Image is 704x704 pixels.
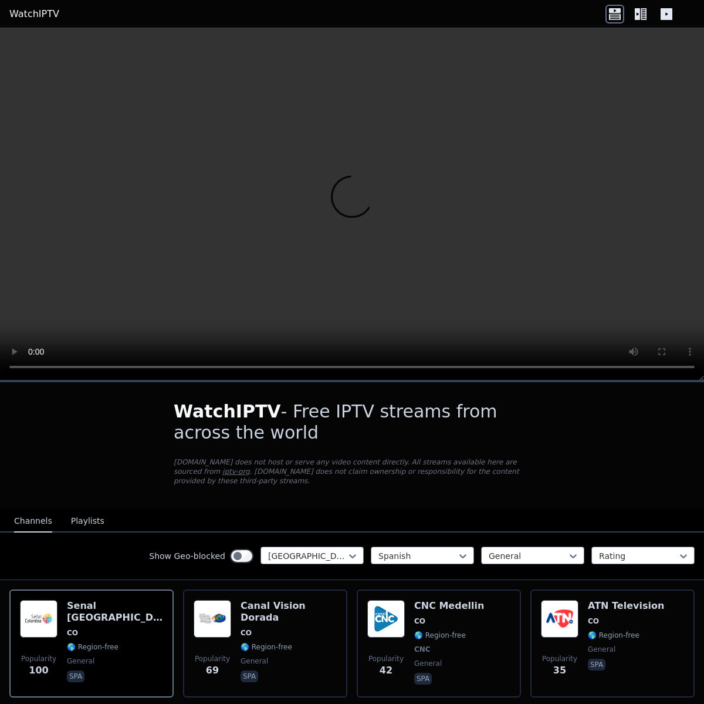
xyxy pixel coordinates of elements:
[241,642,292,652] span: 🌎 Region-free
[194,600,231,638] img: Canal Vision Dorada
[588,617,599,626] span: CO
[67,642,119,652] span: 🌎 Region-free
[542,654,577,663] span: Popularity
[67,656,94,666] span: general
[29,663,48,678] span: 100
[222,467,250,476] a: iptv-org
[588,659,605,671] p: spa
[14,510,52,533] button: Channels
[588,645,615,654] span: general
[174,401,281,422] span: WatchIPTV
[414,617,425,626] span: CO
[368,654,404,663] span: Popularity
[241,628,252,638] span: CO
[367,600,405,638] img: CNC Medellin
[9,7,59,21] a: WatchIPTV
[21,654,56,663] span: Popularity
[241,671,258,682] p: spa
[174,457,530,486] p: [DOMAIN_NAME] does not host or serve any video content directly. All streams available here are s...
[241,600,337,624] h6: Canal Vision Dorada
[71,510,104,533] button: Playlists
[67,628,78,638] span: CO
[149,550,225,562] label: Show Geo-blocked
[20,600,57,638] img: Senal Colombia
[553,663,566,678] span: 35
[414,645,431,654] span: CNC
[380,663,392,678] span: 42
[414,659,442,668] span: general
[195,654,230,663] span: Popularity
[588,600,664,612] h6: ATN Television
[67,600,163,624] h6: Senal [GEOGRAPHIC_DATA]
[414,631,466,640] span: 🌎 Region-free
[414,673,432,685] p: spa
[541,600,578,638] img: ATN Television
[67,671,84,682] p: spa
[241,656,268,666] span: general
[414,600,484,612] h6: CNC Medellin
[588,631,639,640] span: 🌎 Region-free
[206,663,219,678] span: 69
[174,401,530,443] h1: - Free IPTV streams from across the world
